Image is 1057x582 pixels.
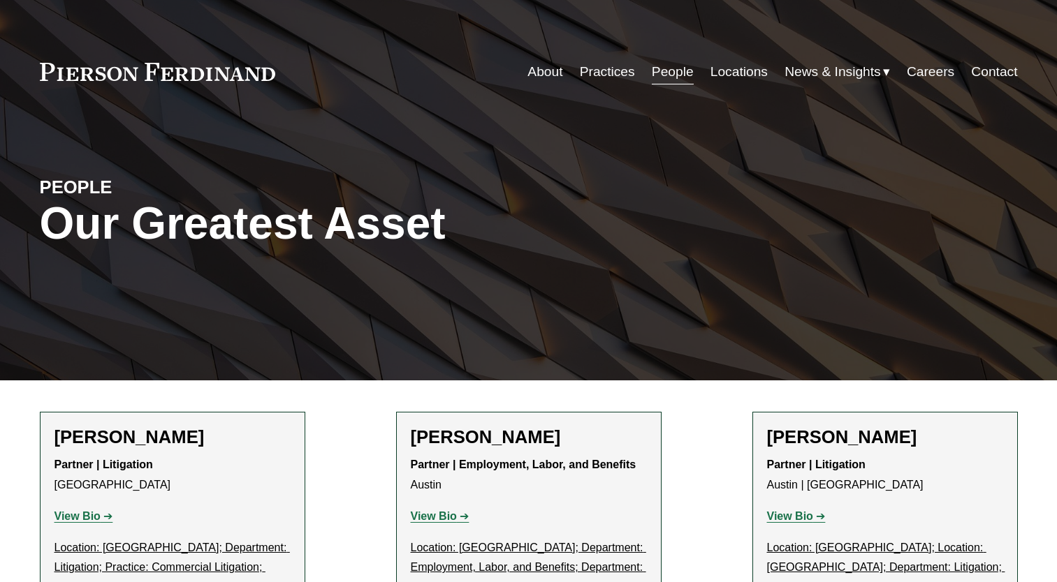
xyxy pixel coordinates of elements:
h2: [PERSON_NAME] [411,426,647,448]
a: People [652,59,694,85]
a: View Bio [411,510,469,522]
strong: View Bio [411,510,457,522]
strong: Partner | Litigation [54,458,153,470]
a: folder dropdown [785,59,890,85]
h2: [PERSON_NAME] [54,426,291,448]
span: News & Insights [785,60,881,84]
h1: Our Greatest Asset [40,198,692,249]
p: Austin | [GEOGRAPHIC_DATA] [767,455,1003,495]
a: Contact [971,59,1017,85]
strong: View Bio [54,510,101,522]
a: View Bio [767,510,826,522]
a: Locations [710,59,768,85]
h4: PEOPLE [40,176,284,198]
strong: Partner | Litigation [767,458,866,470]
a: Careers [907,59,954,85]
h2: [PERSON_NAME] [767,426,1003,448]
p: Austin [411,455,647,495]
a: Practices [580,59,635,85]
a: View Bio [54,510,113,522]
strong: Partner | Employment, Labor, and Benefits [411,458,636,470]
strong: View Bio [767,510,813,522]
p: [GEOGRAPHIC_DATA] [54,455,291,495]
a: About [527,59,562,85]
